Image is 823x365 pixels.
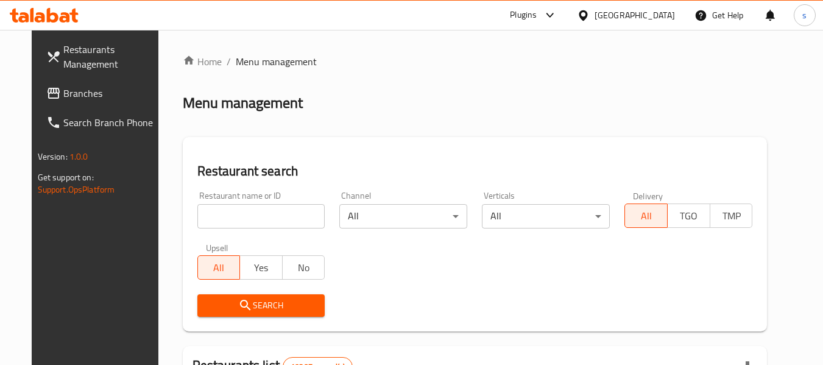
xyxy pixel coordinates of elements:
[38,182,115,197] a: Support.OpsPlatform
[37,108,169,137] a: Search Branch Phone
[510,8,537,23] div: Plugins
[197,204,325,229] input: Search for restaurant name or ID..
[203,259,236,277] span: All
[197,162,753,180] h2: Restaurant search
[63,115,160,130] span: Search Branch Phone
[236,54,317,69] span: Menu management
[37,35,169,79] a: Restaurants Management
[183,54,768,69] nav: breadcrumb
[667,204,710,228] button: TGO
[69,149,88,165] span: 1.0.0
[197,255,241,280] button: All
[245,259,278,277] span: Yes
[197,294,325,317] button: Search
[595,9,675,22] div: [GEOGRAPHIC_DATA]
[673,207,705,225] span: TGO
[710,204,753,228] button: TMP
[63,42,160,71] span: Restaurants Management
[38,169,94,185] span: Get support on:
[802,9,807,22] span: s
[339,204,467,229] div: All
[624,204,668,228] button: All
[282,255,325,280] button: No
[37,79,169,108] a: Branches
[633,191,663,200] label: Delivery
[63,86,160,101] span: Branches
[239,255,283,280] button: Yes
[38,149,68,165] span: Version:
[227,54,231,69] li: /
[482,204,610,229] div: All
[183,54,222,69] a: Home
[207,298,316,313] span: Search
[288,259,320,277] span: No
[206,243,228,252] label: Upsell
[715,207,748,225] span: TMP
[630,207,663,225] span: All
[183,93,303,113] h2: Menu management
